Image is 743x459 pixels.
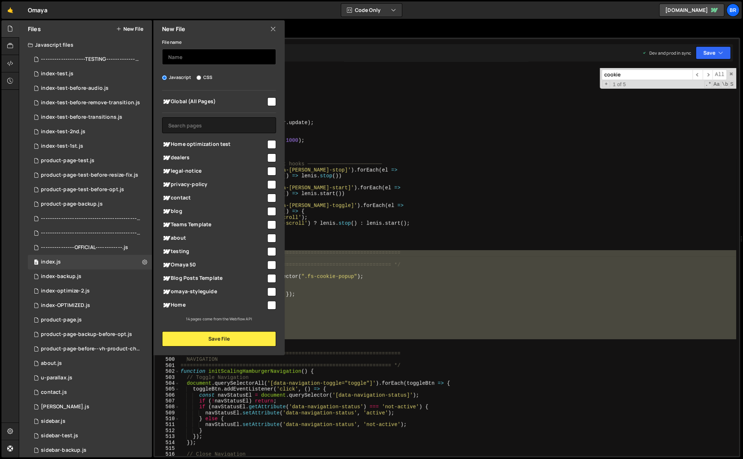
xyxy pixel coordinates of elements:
[28,255,152,269] div: 15742/41862.js
[28,313,152,327] div: 15742/43060.js
[155,363,179,369] div: 501
[704,81,712,88] span: RegExp Search
[162,117,276,133] input: Search pages
[41,56,141,63] div: --------------------TESTING-----------------------.js
[696,46,731,59] button: Save
[155,410,179,416] div: 509
[28,298,152,313] div: 15742/45943.js
[155,392,179,398] div: 506
[28,385,152,400] div: 15742/44740.js
[28,414,152,429] div: 15742/43263.js
[155,375,179,380] div: 503
[162,97,266,106] span: Global (All Pages)
[196,75,201,80] input: CSS
[41,157,94,164] div: product-page-test.js
[162,153,266,162] span: dealers
[659,4,724,17] a: [DOMAIN_NAME]
[155,434,179,439] div: 513
[28,400,152,414] div: 15742/44741.js
[602,81,610,87] span: Toggle Replace mode
[729,81,734,88] span: Search In Selection
[721,81,729,88] span: Whole Word Search
[155,422,179,428] div: 511
[28,25,41,33] h2: Files
[28,443,152,458] div: 15742/46879.js
[162,274,266,283] span: Blog Posts Template
[726,4,739,17] a: br
[41,404,89,410] div: [PERSON_NAME].js
[41,244,128,251] div: ---------------OFFICIAL------------.js
[28,153,152,168] div: 15742/46064.js
[28,182,152,197] div: 15742/46102.js
[162,261,266,269] span: Omaya 50
[155,386,179,392] div: 505
[41,389,67,396] div: contact.js
[155,416,179,422] div: 510
[162,301,266,309] span: Home
[41,346,141,352] div: product-page-before--vh-product-change.js
[28,6,47,14] div: Omaya
[41,230,141,236] div: ---------------------------------------------------------------------------------------.js
[155,357,179,362] div: 500
[41,360,62,367] div: about.js
[116,26,143,32] button: New File
[155,451,179,457] div: 516
[41,143,83,150] div: index-test-1st.js
[162,220,266,229] span: Teams Template
[28,226,154,240] div: 15742/46027.js
[41,447,86,454] div: sidebar-backup.js
[162,167,266,176] span: legal-notice
[28,125,152,139] div: 15742/46039.js
[155,369,179,374] div: 502
[28,197,152,211] div: 15742/46177.js
[41,215,141,222] div: ---------------------------------------------------------------------------------------.js
[1,1,19,19] a: 🤙
[602,70,692,80] input: Search for
[41,186,124,193] div: product-page-test-before-opt.js
[41,172,138,178] div: product-page-test-before-resize-fix.js
[692,70,702,80] span: ​
[28,168,152,182] div: 15742/46107.js
[155,398,179,404] div: 507
[28,139,152,153] div: 15742/46033.js
[642,50,691,56] div: Dev and prod in sync
[28,342,154,356] div: 15742/45901.js
[41,114,122,121] div: index-test-before-transitions.js
[162,207,266,216] span: blog
[162,247,266,256] span: testing
[41,201,103,207] div: product-page-backup.js
[41,71,73,77] div: index-test.js
[41,418,65,425] div: sidebar.js
[41,317,82,323] div: product-page.js
[155,446,179,451] div: 515
[196,74,212,81] label: CSS
[28,356,152,371] div: 15742/44642.js
[162,180,266,189] span: privacy-policy
[341,4,402,17] button: Code Only
[702,70,713,80] span: ​
[28,327,152,342] div: 15742/46178.js
[186,316,252,321] small: 14 pages come from the Webflow API
[28,52,154,67] div: 15742/46030.js
[41,302,90,309] div: index-OPTIMIZED.js
[610,81,629,87] span: 1 of 5
[162,140,266,149] span: Home optimization test
[41,129,85,135] div: index-test-2nd.js
[41,259,61,265] div: index.js
[41,85,109,92] div: index-test-before-audio.js
[28,96,154,110] div: 15742/46112.js
[41,331,132,338] div: product-page-backup-before-opt.js
[41,100,140,106] div: index-test-before-remove-transition.js
[162,39,182,46] label: File name
[162,331,276,346] button: Save File
[19,38,152,52] div: Javascript files
[41,288,90,294] div: index-optimize-2.js
[162,234,266,243] span: about
[162,49,276,65] input: Name
[162,25,185,33] h2: New File
[28,284,152,298] div: 15742/45973.js
[41,273,81,280] div: index-backup.js
[155,404,179,410] div: 508
[155,380,179,386] div: 504
[155,440,179,446] div: 514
